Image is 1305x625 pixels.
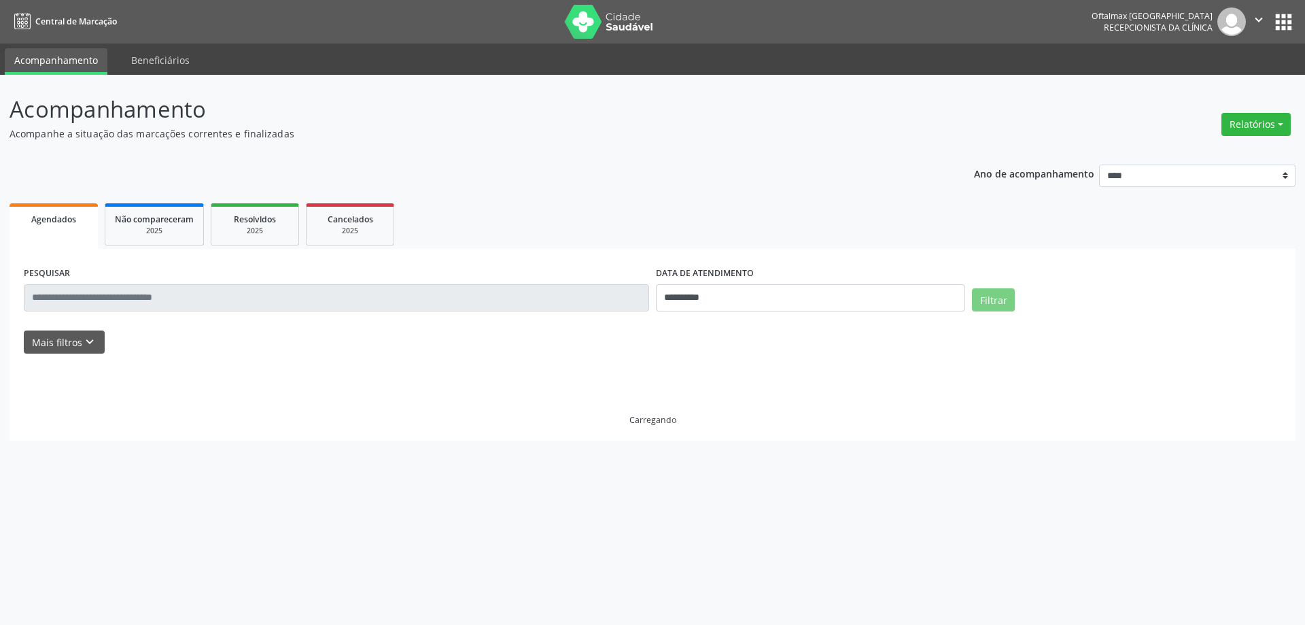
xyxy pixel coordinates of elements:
[5,48,107,75] a: Acompanhamento
[328,214,373,225] span: Cancelados
[10,92,909,126] p: Acompanhamento
[1272,10,1295,34] button: apps
[234,214,276,225] span: Resolvidos
[24,263,70,284] label: PESQUISAR
[115,226,194,236] div: 2025
[10,10,117,33] a: Central de Marcação
[115,214,194,225] span: Não compareceram
[1251,12,1266,27] i: 
[1246,7,1272,36] button: 
[1104,22,1213,33] span: Recepcionista da clínica
[656,263,754,284] label: DATA DE ATENDIMENTO
[629,414,676,426] div: Carregando
[31,214,76,225] span: Agendados
[82,335,97,350] i: keyboard_arrow_down
[316,226,384,236] div: 2025
[972,288,1015,311] button: Filtrar
[24,331,105,354] button: Mais filtroskeyboard_arrow_down
[35,16,117,27] span: Central de Marcação
[974,165,1094,182] p: Ano de acompanhamento
[1217,7,1246,36] img: img
[1221,113,1291,136] button: Relatórios
[10,126,909,141] p: Acompanhe a situação das marcações correntes e finalizadas
[1092,10,1213,22] div: Oftalmax [GEOGRAPHIC_DATA]
[122,48,199,72] a: Beneficiários
[221,226,289,236] div: 2025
